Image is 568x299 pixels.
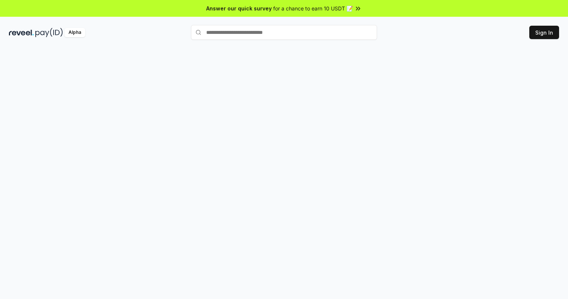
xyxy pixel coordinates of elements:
img: pay_id [35,28,63,37]
button: Sign In [529,26,559,39]
div: Alpha [64,28,85,37]
span: for a chance to earn 10 USDT 📝 [273,4,353,12]
img: reveel_dark [9,28,34,37]
span: Answer our quick survey [206,4,272,12]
